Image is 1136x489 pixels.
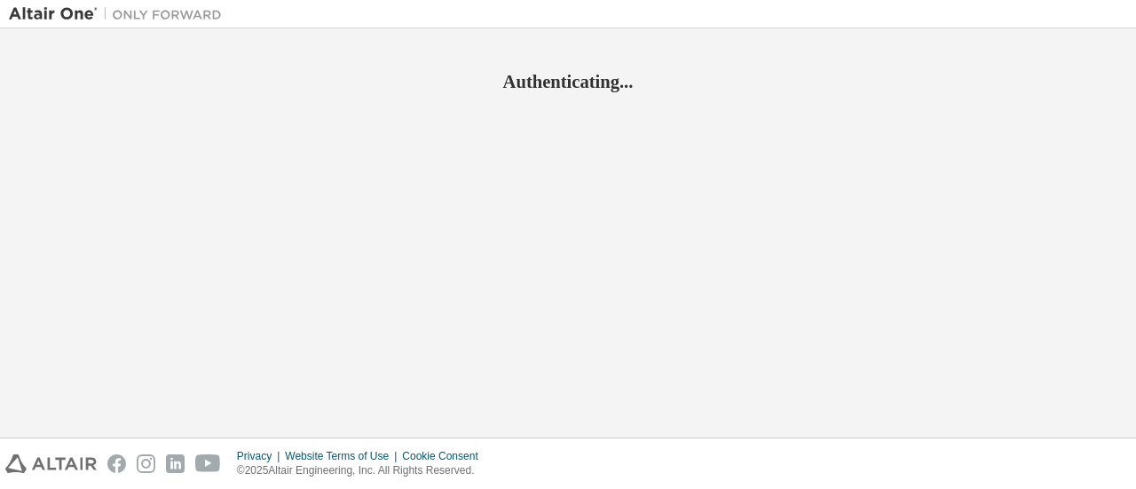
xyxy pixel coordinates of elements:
div: Website Terms of Use [285,449,402,463]
img: Altair One [9,5,231,23]
h2: Authenticating... [9,70,1127,93]
img: facebook.svg [107,454,126,473]
div: Privacy [237,449,285,463]
img: youtube.svg [195,454,221,473]
img: altair_logo.svg [5,454,97,473]
img: linkedin.svg [166,454,185,473]
p: © 2025 Altair Engineering, Inc. All Rights Reserved. [237,463,489,478]
div: Cookie Consent [402,449,488,463]
img: instagram.svg [137,454,155,473]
